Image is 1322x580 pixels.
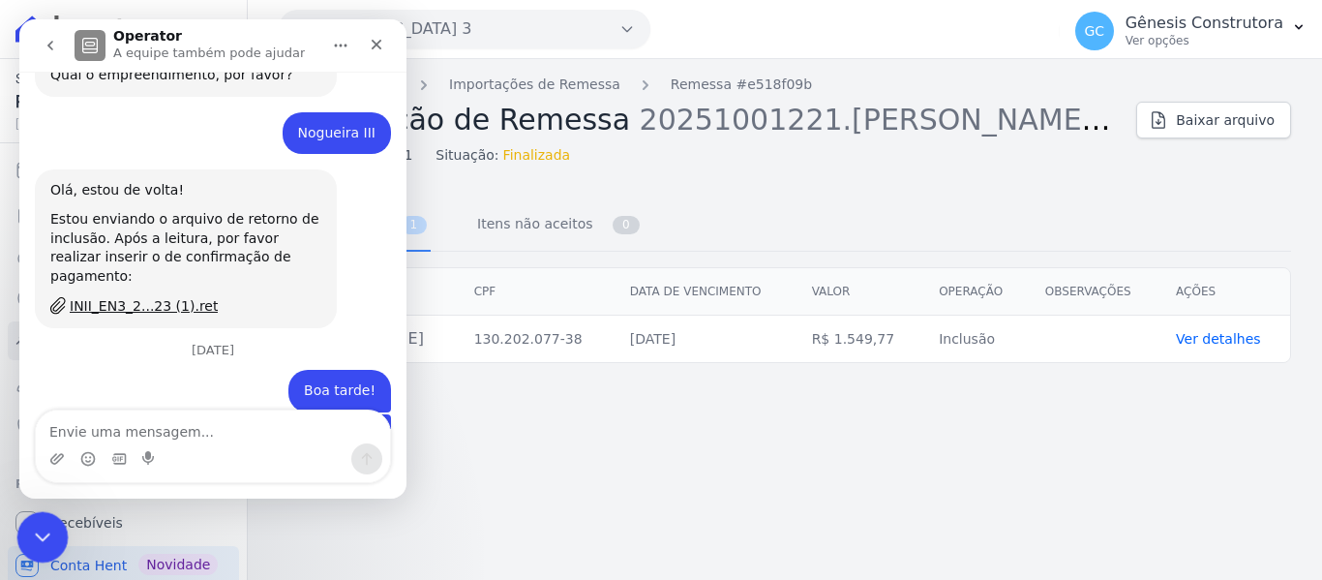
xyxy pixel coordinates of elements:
[462,200,644,252] a: Itens não aceitos 0
[1084,24,1104,38] span: GC
[8,279,239,318] a: Pagamentos
[8,151,239,190] a: Cobranças
[1126,33,1283,48] p: Ver opções
[123,432,138,447] button: Start recording
[15,89,208,115] span: R$ 11.642,98
[640,101,1143,137] span: 20251001221.[PERSON_NAME].txt
[8,364,239,403] a: Clientes
[332,424,363,455] button: Enviar uma mensagem
[615,316,796,363] td: [DATE]
[15,324,372,351] div: [DATE]
[16,391,371,424] textarea: Envie uma mensagem...
[15,351,372,395] div: Gênesis diz…
[8,321,239,360] a: Troca de Arquivos
[796,316,924,363] td: R$ 1.549,77
[923,268,1030,316] th: Operação
[285,362,356,382] div: Boa tarde!
[15,115,208,133] span: [DATE] 13:19
[671,75,812,95] a: Remessa #e518f09b
[15,150,372,324] div: Adriane diz…
[279,200,644,252] nav: Tab selector
[15,69,208,89] span: Saldo atual
[31,162,302,181] div: Olá, estou de volta!
[466,204,596,243] span: Itens não aceitos
[8,407,239,445] a: Negativação
[279,103,630,137] span: Importação de Remessa
[1126,14,1283,33] p: Gênesis Construtora
[1176,331,1261,347] a: Ver detalhes
[400,216,427,234] span: 1
[503,145,571,166] span: Finalizada
[1030,268,1160,316] th: Observações
[279,10,650,48] button: [GEOGRAPHIC_DATA] 3
[8,236,239,275] a: Nova transferência
[17,512,69,564] iframe: Intercom live chat
[279,105,356,124] div: Nogueira III
[459,316,615,363] td: 130.202.077-38
[923,316,1030,363] td: Inclusão
[19,19,406,499] iframe: Intercom live chat
[459,268,615,316] th: CPF
[31,46,302,66] div: Qual o empreendimento, por favor?
[92,432,107,447] button: Selecionador de GIF
[94,24,285,44] p: A equipe também pode ajudar
[15,150,317,309] div: Olá, estou de volta!Estou enviando o arquivo de retorno de inclusão. Após a leitura, por favor re...
[50,513,123,533] span: Recebíveis
[8,504,239,542] a: Recebíveis
[61,432,76,447] button: Selecionador de Emoji
[613,216,640,234] span: 0
[8,194,239,232] a: Extrato
[15,93,372,151] div: Gênesis diz…
[15,473,231,496] div: Plataformas
[615,268,796,316] th: Data de vencimento
[50,556,127,575] span: Conta Hent
[263,93,372,136] div: Nogueira III
[50,277,198,297] div: INII_EN3_2...23 (1).ret
[269,351,372,393] div: Boa tarde!
[449,75,620,95] a: Importações de Remessa
[796,268,924,316] th: Valor
[340,8,375,43] div: Fechar
[138,554,218,575] span: Novidade
[31,191,302,266] div: Estou enviando o arquivo de retorno de inclusão. Após a leitura, por favor realizar inserir o de ...
[436,145,498,166] span: Situação:
[1060,4,1322,58] button: GC Gênesis Construtora Ver opções
[1160,268,1290,316] th: Ações
[1176,110,1275,130] span: Baixar arquivo
[1136,102,1291,138] a: Baixar arquivo
[279,75,1121,95] nav: Breadcrumb
[31,276,302,297] a: INII_EN3_2...23 (1).ret
[303,8,340,45] button: Início
[30,432,45,447] button: Upload do anexo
